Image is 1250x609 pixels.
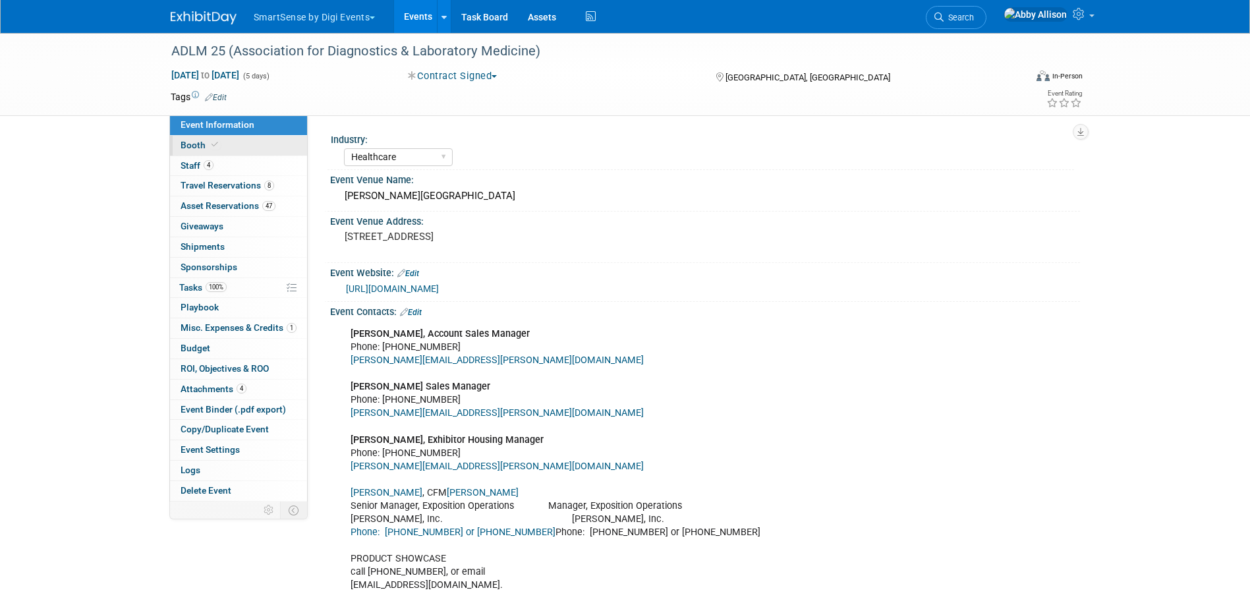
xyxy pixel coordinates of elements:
span: 100% [206,282,227,292]
a: Edit [205,93,227,102]
span: Playbook [181,302,219,312]
span: Sponsorships [181,262,237,272]
span: Giveaways [181,221,223,231]
td: Tags [171,90,227,103]
span: Event Binder (.pdf export) [181,404,286,415]
span: 8 [264,181,274,190]
a: Edit [397,269,419,278]
div: [PERSON_NAME][GEOGRAPHIC_DATA] [340,186,1070,206]
span: Delete Event [181,485,231,496]
a: Giveaways [170,217,307,237]
a: Delete Event [170,481,307,501]
a: Sponsorships [170,258,307,277]
i: Booth reservation complete [212,141,218,148]
span: to [199,70,212,80]
span: Travel Reservations [181,180,274,190]
b: [PERSON_NAME], Account Sales Manager [351,328,530,339]
span: Shipments [181,241,225,252]
td: Personalize Event Tab Strip [258,502,281,519]
span: Booth [181,140,221,150]
div: Event Rating [1046,90,1082,97]
span: 47 [262,201,275,211]
a: Event Information [170,115,307,135]
img: Abby Allison [1004,7,1067,22]
a: Event Settings [170,440,307,460]
span: 1 [287,323,297,333]
button: Contract Signed [403,69,502,83]
a: Phone: [PHONE_NUMBER] or [PHONE_NUMBER] [351,527,555,538]
span: Misc. Expenses & Credits [181,322,297,333]
a: Travel Reservations8 [170,176,307,196]
a: Edit [400,308,422,317]
a: Staff4 [170,156,307,176]
div: Industry: [331,130,1074,146]
b: [PERSON_NAME] Sales Manager [351,381,490,392]
a: Misc. Expenses & Credits1 [170,318,307,338]
div: Event Website: [330,263,1080,280]
a: [URL][DOMAIN_NAME] [346,283,439,294]
span: Search [944,13,974,22]
span: 4 [237,384,246,393]
td: Toggle Event Tabs [280,502,307,519]
a: Tasks100% [170,278,307,298]
span: [GEOGRAPHIC_DATA], [GEOGRAPHIC_DATA] [725,72,890,82]
span: [DATE] [DATE] [171,69,240,81]
span: Event Settings [181,444,240,455]
a: Search [926,6,986,29]
a: [PERSON_NAME] [351,487,422,498]
a: [PERSON_NAME][EMAIL_ADDRESS][PERSON_NAME][DOMAIN_NAME] [351,461,644,472]
a: Booth [170,136,307,156]
a: [PERSON_NAME][EMAIL_ADDRESS][PERSON_NAME][DOMAIN_NAME] [351,355,644,366]
span: Copy/Duplicate Event [181,424,269,434]
a: Budget [170,339,307,359]
div: Event Contacts: [330,302,1080,319]
a: Attachments4 [170,380,307,399]
div: Event Venue Address: [330,212,1080,228]
a: Event Binder (.pdf export) [170,400,307,420]
a: Shipments [170,237,307,257]
a: Copy/Duplicate Event [170,420,307,440]
a: Asset Reservations47 [170,196,307,216]
div: ADLM 25 (Association for Diagnostics & Laboratory Medicine) [167,40,1006,63]
a: [PERSON_NAME][EMAIL_ADDRESS][PERSON_NAME][DOMAIN_NAME] [351,407,644,419]
b: [PERSON_NAME], Exhibitor Housing Manager [351,434,544,446]
span: 4 [204,160,213,170]
div: In-Person [1052,71,1083,81]
span: Event Information [181,119,254,130]
span: ROI, Objectives & ROO [181,363,269,374]
div: Event Venue Name: [330,170,1080,187]
span: Logs [181,465,200,475]
span: Tasks [179,282,227,293]
span: (5 days) [242,72,270,80]
pre: [STREET_ADDRESS] [345,231,628,243]
a: Logs [170,461,307,480]
span: Attachments [181,384,246,394]
span: Budget [181,343,210,353]
img: Format-Inperson.png [1037,71,1050,81]
div: Event Format [948,69,1083,88]
span: Staff [181,160,213,171]
a: [PERSON_NAME] [447,487,519,498]
span: Asset Reservations [181,200,275,211]
img: ExhibitDay [171,11,237,24]
a: ROI, Objectives & ROO [170,359,307,379]
a: Playbook [170,298,307,318]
